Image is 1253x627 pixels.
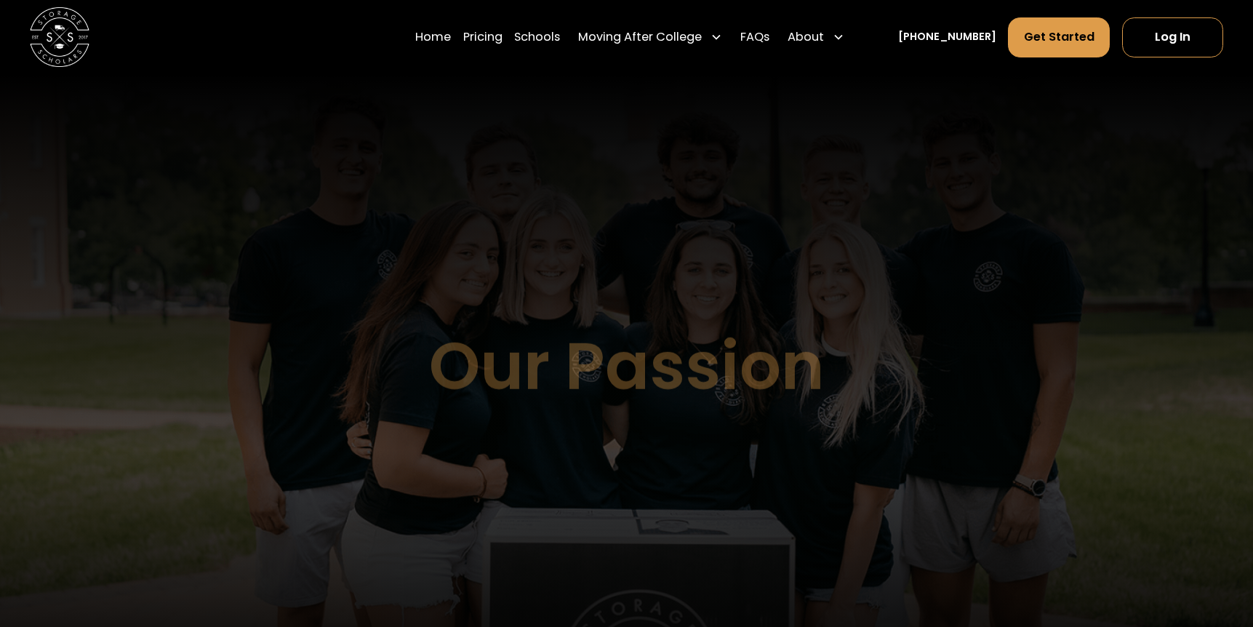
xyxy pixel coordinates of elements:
h1: Our Passion [429,330,825,402]
a: FAQs [740,17,769,58]
img: Storage Scholars main logo [30,7,89,67]
a: Log In [1122,17,1223,57]
a: Get Started [1008,17,1110,57]
a: Home [415,17,451,58]
a: Schools [514,17,560,58]
div: Moving After College [578,28,702,47]
a: home [30,7,89,67]
div: Moving After College [572,17,729,58]
div: About [788,28,824,47]
a: [PHONE_NUMBER] [898,29,996,45]
div: About [781,17,850,58]
a: Pricing [463,17,503,58]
